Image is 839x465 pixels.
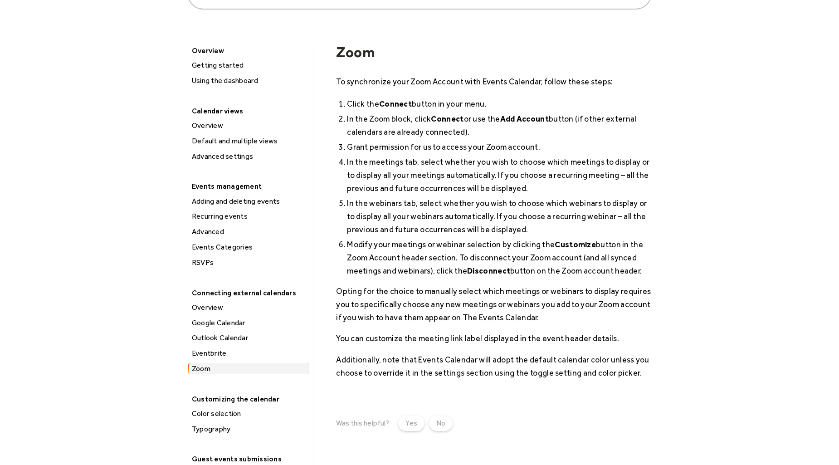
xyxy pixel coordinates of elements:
[336,353,652,379] p: Additionally, note that Events Calendar will adopt the default calendar color unless you choose t...
[188,408,309,420] a: Color selection
[189,348,309,359] div: Eventbrite
[189,120,309,132] div: Overview
[188,302,309,313] a: Overview
[467,266,510,275] strong: Disconnect
[188,348,309,359] a: Eventbrite
[398,416,424,431] a: Yes
[188,151,309,162] a: Advanced settings
[189,332,309,344] div: Outlook Calendar
[189,135,309,147] div: Default and multiple views
[336,75,652,88] p: To synchronize your Zoom Account with Events Calendar, follow these steps:
[347,140,652,153] li: Grant permission for us to access your Zoom account.
[187,286,308,300] div: Connecting external calendars
[189,302,309,313] div: Overview
[189,59,309,71] div: Getting started
[189,257,309,269] div: RSVPs
[188,317,309,329] a: Google Calendar
[336,284,652,324] p: Opting for the choice to manually select which meetings or webinars to display requires you to sp...
[336,332,652,345] p: You can customize the meeting link label displayed in the event header details.
[429,416,453,431] a: No
[189,241,309,253] div: Events Categories
[189,196,309,207] div: Adding and deleting events
[405,418,417,429] div: Yes
[347,238,652,277] li: Modify your meetings or webinar selection by clicking the button in the Zoom Account header secti...
[187,392,308,406] div: Customizing the calendar
[189,226,309,238] div: Advanced
[189,75,309,87] div: Using the dashboard
[188,120,309,132] a: Overview
[436,418,445,429] div: No
[189,423,309,435] div: Typography
[188,332,309,344] a: Outlook Calendar
[189,210,309,222] div: Recurring events
[188,241,309,253] a: Events Categories
[188,257,309,269] a: RSVPs
[188,135,309,147] a: Default and multiple views
[379,99,412,108] strong: Connect
[336,44,652,61] h1: Zoom
[188,226,309,238] a: Advanced
[347,155,652,195] li: In the meetings tab, select whether you wish to choose which meetings to display or to display al...
[189,363,309,375] div: Zoom
[188,363,309,375] a: Zoom
[188,423,309,435] a: Typography
[555,240,596,249] strong: Customize
[188,210,309,222] a: Recurring events
[336,419,389,427] div: Was this helpful?
[189,151,309,162] div: Advanced settings
[189,317,309,329] div: Google Calendar
[187,179,308,193] div: Events management
[188,75,309,87] a: Using the dashboard
[187,44,308,58] div: Overview
[189,408,309,420] div: Color selection
[500,114,549,123] strong: Add Account
[431,114,463,123] strong: Connect
[347,97,652,110] li: Click the button in your menu.
[347,112,652,138] li: In the Zoom block, click or use the button (if other external calendars are already connected).
[347,196,652,236] li: In the webinars tab, select whether you wish to choose which webinars to display or to display al...
[188,59,309,71] a: Getting started
[187,104,308,118] div: Calendar views
[188,196,309,207] a: Adding and deleting events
